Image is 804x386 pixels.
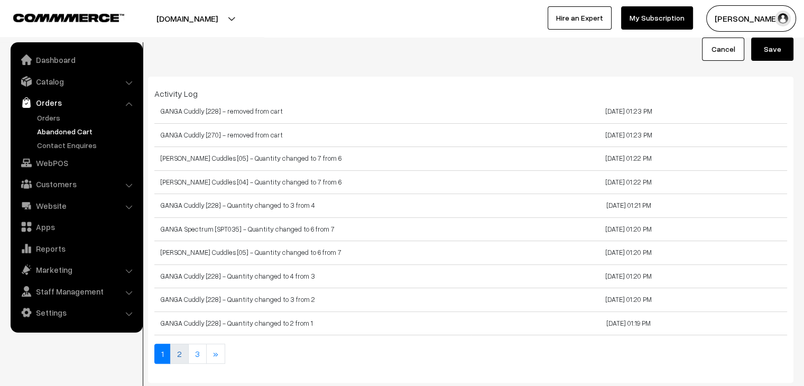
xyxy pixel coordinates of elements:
[40,62,95,69] div: Domain Overview
[13,14,124,22] img: COMMMERCE
[17,17,25,25] img: logo_orange.svg
[13,93,139,112] a: Orders
[13,174,139,194] a: Customers
[154,311,471,335] td: GANGA Cuddly [228] - Quantity changed to 2 from 1
[13,72,139,91] a: Catalog
[471,194,788,218] td: [DATE] 01:21 PM
[471,288,788,312] td: [DATE] 01:20 PM
[27,27,116,36] div: Domain: [DOMAIN_NAME]
[154,147,471,171] td: [PERSON_NAME] Cuddles [05] - Quantity changed to 7 from 6
[154,344,171,364] a: 1
[188,344,207,364] a: 3
[29,61,37,70] img: tab_domain_overview_orange.svg
[471,100,788,123] td: [DATE] 01:23 PM
[621,6,693,30] a: My Subscription
[154,194,471,218] td: GANGA Cuddly [228] - Quantity changed to 3 from 4
[13,50,139,69] a: Dashboard
[119,5,255,32] button: [DOMAIN_NAME]
[154,170,471,194] td: [PERSON_NAME] Cuddles [04] - Quantity changed to 7 from 6
[154,100,471,123] td: GANGA Cuddly [228] - removed from cart
[105,61,114,70] img: tab_keywords_by_traffic_grey.svg
[34,112,139,123] a: Orders
[548,6,612,30] a: Hire an Expert
[34,126,139,137] a: Abandoned Cart
[471,311,788,335] td: [DATE] 01:19 PM
[471,170,788,194] td: [DATE] 01:22 PM
[471,123,788,147] td: [DATE] 01:23 PM
[471,147,788,171] td: [DATE] 01:22 PM
[13,239,139,258] a: Reports
[154,123,471,147] td: GANGA Cuddly [270] - removed from cart
[471,241,788,265] td: [DATE] 01:20 PM
[13,282,139,301] a: Staff Management
[471,264,788,288] td: [DATE] 01:20 PM
[751,38,793,61] button: Save
[702,38,744,61] a: Cancel
[206,344,225,364] a: »
[154,87,787,100] div: Activity Log
[775,11,791,26] img: user
[13,303,139,322] a: Settings
[170,344,189,364] a: 2
[13,217,139,236] a: Apps
[154,264,471,288] td: GANGA Cuddly [228] - Quantity changed to 4 from 3
[34,140,139,151] a: Contact Enquires
[13,260,139,279] a: Marketing
[471,217,788,241] td: [DATE] 01:20 PM
[13,153,139,172] a: WebPOS
[13,196,139,215] a: Website
[13,11,106,23] a: COMMMERCE
[30,17,52,25] div: v 4.0.25
[154,288,471,312] td: GANGA Cuddly [228] - Quantity changed to 3 from 2
[154,241,471,265] td: [PERSON_NAME] Cuddles [05] - Quantity changed to 6 from 7
[117,62,178,69] div: Keywords by Traffic
[17,27,25,36] img: website_grey.svg
[154,217,471,241] td: GANGA Spectrum [SPT035] - Quantity changed to 6 from 7
[706,5,796,32] button: [PERSON_NAME]…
